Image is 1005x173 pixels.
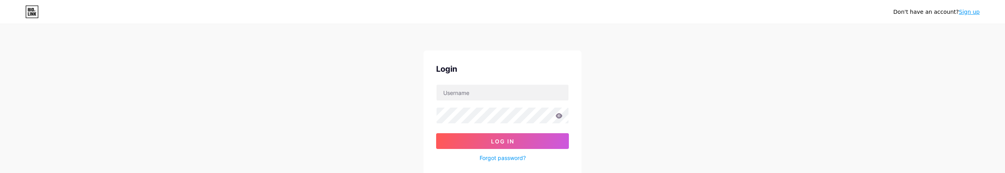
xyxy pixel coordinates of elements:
[491,138,514,145] span: Log In
[437,85,568,100] input: Username
[959,9,980,15] a: Sign up
[436,63,569,75] div: Login
[893,8,980,16] div: Don't have an account?
[480,154,526,162] a: Forgot password?
[436,133,569,149] button: Log In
